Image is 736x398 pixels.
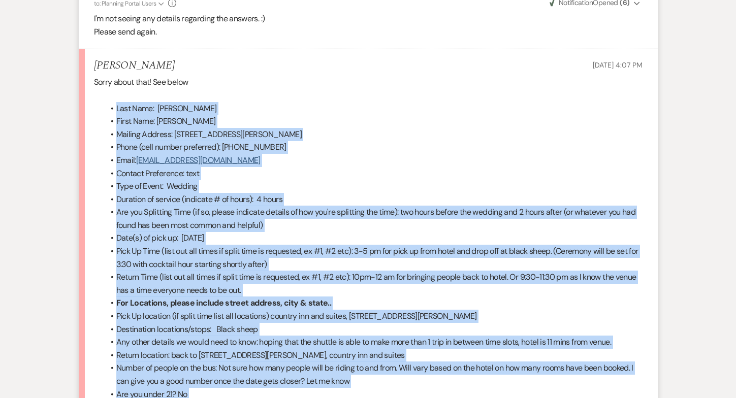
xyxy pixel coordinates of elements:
[94,25,643,39] p: Please send again.
[116,337,612,347] span: Any other details we would need to know: hoping that the shuttle is able to make more than 1 trip...
[94,76,643,89] p: Sorry about that! See below
[116,362,633,386] span: Number of people on the bus: Not sure how many people will be riding to and from. Will vary based...
[116,129,302,140] span: Mailing Address: [STREET_ADDRESS][PERSON_NAME]
[116,324,258,335] span: Destination locations/stops: Black sheep
[593,60,642,70] span: [DATE] 4:07 PM
[116,246,638,270] span: Pick Up Time (list out all times if split time is requested, ex #1, #2 etc): 3-5 pm for pick up f...
[116,272,636,295] span: Return Time (list out all times if split time is requested, ex #1, #2 etc): 10pm-12 am for bringi...
[116,168,200,179] span: Contact Preference: text
[116,207,636,230] span: Are you Splitting Time (if so, please indicate details of how you're splitting the time): two hou...
[116,194,282,205] span: Duration of service (indicate # of hours): 4 hours
[94,12,643,25] p: I'm not seeing any details regarding the answers. :)
[116,350,405,360] span: Return location: back to [STREET_ADDRESS][PERSON_NAME], country inn and suites
[136,155,261,165] a: [EMAIL_ADDRESS][DOMAIN_NAME]
[116,297,332,308] strong: For Locations, please include street address, city & state..
[116,103,217,114] span: Last Name: [PERSON_NAME]
[116,155,136,165] span: Email:
[94,59,175,72] h5: [PERSON_NAME]
[116,181,198,191] span: Type of Event: Wedding
[116,311,477,321] span: Pick Up location (if split time list all locations) country inn and suites, [STREET_ADDRESS][PERS...
[116,142,286,152] span: Phone (cell number preferred): [PHONE_NUMBER]
[116,116,216,126] span: First Name: [PERSON_NAME]
[116,233,204,243] span: Date(s) of pick up: [DATE]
